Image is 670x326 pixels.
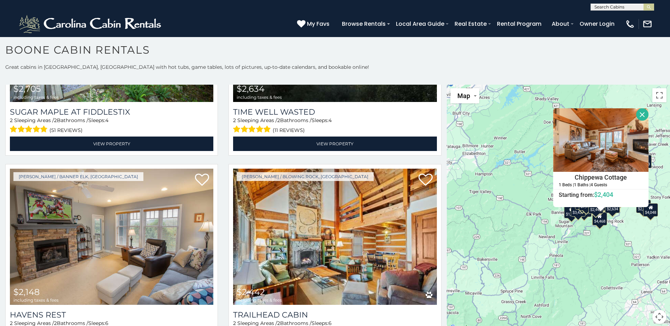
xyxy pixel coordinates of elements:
[652,310,666,324] button: Map camera controls
[233,107,437,117] a: Time Well Wasted
[574,183,591,187] h5: 1 Baths |
[548,18,573,30] a: About
[594,191,613,198] span: $2,404
[13,298,59,302] span: including taxes & fees
[233,169,437,305] a: Trailhead Cabin $2,442 including taxes & fees
[233,117,236,123] span: 2
[553,191,648,198] h6: Starting from:
[49,126,83,135] span: (51 reviews)
[559,183,574,187] h5: 1 Beds |
[13,84,41,94] span: $2,705
[643,203,658,217] div: $4,048
[105,117,108,123] span: 4
[636,155,651,168] div: $2,323
[591,183,607,187] h5: 4 Guests
[297,19,331,29] a: My Favs
[307,19,330,28] span: My Favs
[636,108,648,121] button: Close
[493,18,545,30] a: Rental Program
[237,287,265,297] span: $2,442
[237,172,374,181] a: [PERSON_NAME] / Blowing Rock, [GEOGRAPHIC_DATA]
[237,298,282,302] span: including taxes & fees
[419,173,433,188] a: Add to favorites
[54,117,57,123] span: 2
[328,117,332,123] span: 4
[564,205,579,218] div: $1,880
[553,108,648,172] img: Chippewa Cottage
[277,117,280,123] span: 2
[652,88,666,102] button: Toggle fullscreen view
[233,310,437,320] a: Trailhead Cabin
[233,117,437,135] div: Sleeping Areas / Bathrooms / Sleeps:
[233,137,437,151] a: View Property
[576,18,618,30] a: Owner Login
[553,172,648,199] a: Chippewa Cottage 1 Beds | 1 Baths | 4 Guests Starting from:$2,404
[273,126,305,135] span: (11 reviews)
[233,169,437,305] img: Trailhead Cabin
[592,212,607,225] div: $4,468
[13,287,40,297] span: $2,148
[18,13,164,35] img: White-1-2.png
[10,137,213,151] a: View Property
[13,95,59,99] span: including taxes & fees
[10,169,213,305] a: Havens Rest $2,148 including taxes & fees
[237,95,282,99] span: including taxes & fees
[451,18,490,30] a: Real Estate
[10,117,13,123] span: 2
[10,169,213,305] img: Havens Rest
[553,172,648,183] h4: Chippewa Cottage
[10,310,213,320] a: Havens Rest
[195,173,209,188] a: Add to favorites
[237,84,265,94] span: $2,634
[10,117,213,135] div: Sleeping Areas / Bathrooms / Sleeps:
[392,18,448,30] a: Local Area Guide
[457,92,470,99] span: Map
[338,18,389,30] a: Browse Rentals
[13,172,143,181] a: [PERSON_NAME] / Banner Elk, [GEOGRAPHIC_DATA]
[625,19,635,29] img: phone-regular-white.png
[571,203,586,217] div: $3,437
[642,19,652,29] img: mail-regular-white.png
[450,88,479,103] button: Change map style
[10,107,213,117] a: Sugar Maple at Fiddlestix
